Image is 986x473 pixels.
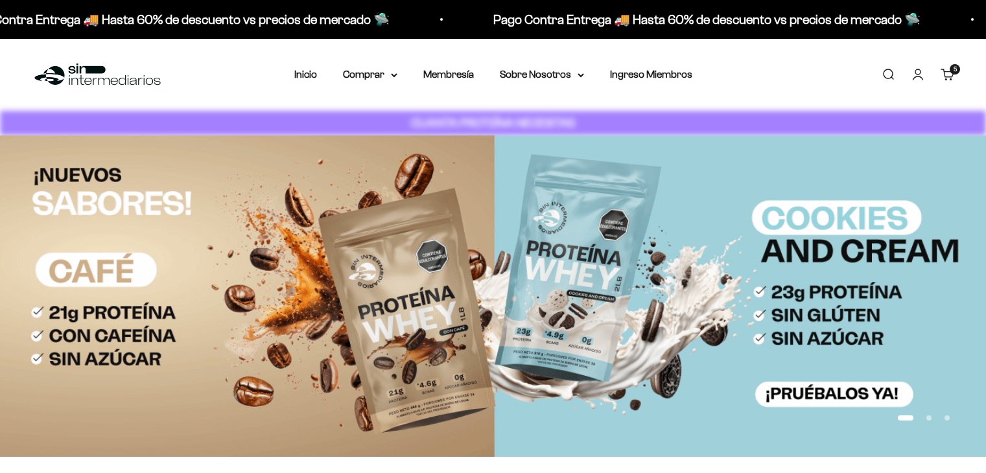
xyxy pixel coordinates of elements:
[411,116,575,130] strong: CUANTA PROTEÍNA NECESITAS
[343,66,397,83] summary: Comprar
[500,66,584,83] summary: Sobre Nosotros
[610,69,692,80] a: Ingreso Miembros
[423,69,474,80] a: Membresía
[954,66,957,73] span: 5
[493,9,921,30] p: Pago Contra Entrega 🚚 Hasta 60% de descuento vs precios de mercado 🛸
[294,69,317,80] a: Inicio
